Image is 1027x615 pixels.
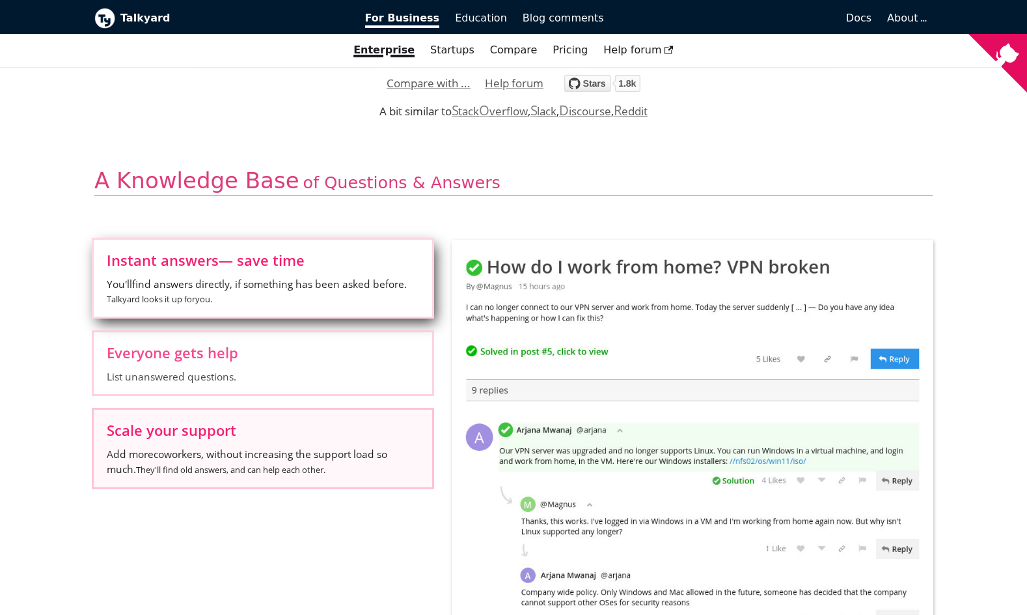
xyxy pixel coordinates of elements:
span: R [614,101,622,119]
span: Help forum [603,44,674,56]
span: Education [455,12,507,24]
span: O [479,101,489,119]
a: Discourse [559,104,610,119]
a: Blog comments [515,7,612,29]
span: You'll find answers directly, if something has been asked before. [107,277,419,307]
span: Docs [846,12,871,24]
img: talkyard.svg [564,75,640,92]
a: StackOverflow [452,104,528,119]
img: Talkyard logo [94,8,115,29]
a: Education [447,7,515,29]
a: Talkyard logoTalkyard [94,8,347,29]
small: They'll find old answers, and can help each other. [136,464,325,476]
a: Docs [612,7,880,29]
span: For Business [365,12,440,28]
a: Help forum [485,74,543,93]
a: Pricing [545,39,596,61]
a: For Business [357,7,448,29]
span: S [452,101,459,119]
span: S [530,101,538,119]
span: Scale your support [107,423,419,437]
a: About [887,12,925,24]
span: Everyone gets help [107,345,419,360]
a: Startups [422,39,482,61]
a: Slack [530,104,556,119]
span: D [559,101,569,119]
span: of Questions & Answers [303,173,500,192]
b: Talkyard [120,10,347,27]
span: List unanswered questions. [107,369,419,384]
span: Instant answers — save time [107,253,419,267]
small: Talkyard looks it up for you . [107,293,212,305]
a: Compare [490,44,538,56]
span: Blog comments [523,12,604,24]
span: Add more coworkers , without increasing the support load so much. [107,447,419,477]
a: Reddit [614,104,648,119]
a: Compare with ... [387,74,471,93]
a: Help forum [596,39,681,61]
a: Enterprise [346,39,422,61]
a: Star debiki/talkyard on GitHub [564,77,640,96]
h2: A Knowledge Base [94,167,933,196]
